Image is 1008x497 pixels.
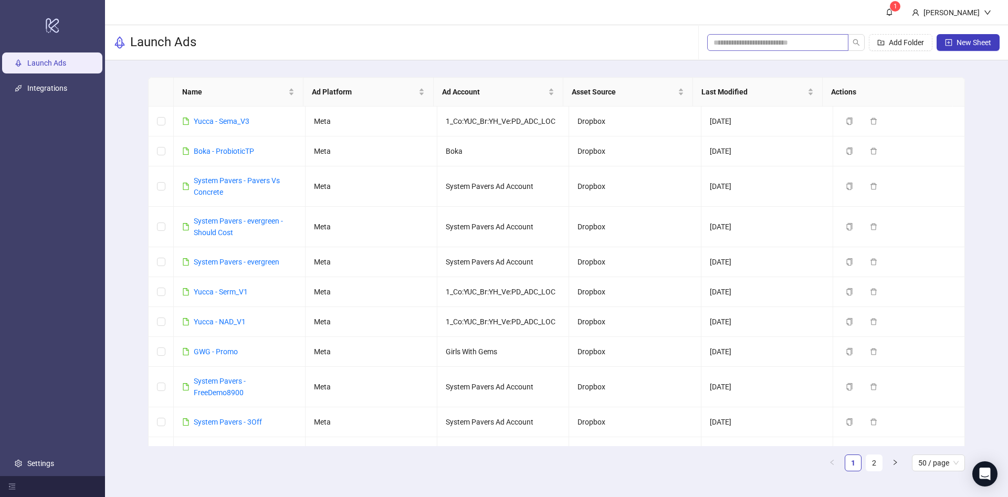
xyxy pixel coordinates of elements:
td: System Pavers Ad Account [437,247,569,277]
td: 1_Co:YUC_Br:YH_Ve:PD_ADC_LOC [437,277,569,307]
span: delete [870,118,877,125]
a: System Pavers - evergreen [194,258,279,266]
li: Previous Page [824,454,841,471]
td: 1_Co:YUC_Br:YH_Ve:PD_ADC_LOC [437,107,569,136]
h3: Launch Ads [130,34,196,51]
td: Dropbox [569,437,701,467]
span: copy [846,183,853,190]
span: delete [870,348,877,355]
a: System Pavers - evergreen - Should Cost [194,217,283,237]
th: Asset Source [563,78,693,107]
span: delete [870,383,877,390]
td: Dropbox [569,307,701,337]
a: Boka - ProbioticTP [194,147,254,155]
span: delete [870,223,877,230]
td: 1_Co:YUC_Br:YH_Ve:PD_ADC_LOC [437,307,569,337]
span: Asset Source [572,86,676,98]
a: 2 [866,455,882,471]
span: 50 / page [918,455,959,471]
span: copy [846,418,853,426]
span: 1 [894,3,897,10]
a: Settings [27,459,54,468]
td: Meta [306,207,437,247]
span: down [984,9,991,16]
span: Name [182,86,286,98]
span: file [182,348,190,355]
span: copy [846,147,853,155]
div: Open Intercom Messenger [972,461,997,487]
button: left [824,454,841,471]
a: System Pavers - 3Off [194,418,262,426]
td: Meta [306,407,437,437]
td: Meta [306,136,437,166]
td: Dropbox [569,407,701,437]
td: Boka [437,136,569,166]
a: Yucca - NAD_V1 [194,318,246,326]
span: copy [846,258,853,266]
span: bell [886,8,893,16]
li: 1 [845,454,862,471]
span: copy [846,223,853,230]
td: Girls With Gems [437,337,569,367]
a: Integrations [27,84,67,92]
a: Yucca - Serm_V1 [194,288,248,296]
td: Meta [306,166,437,207]
span: file [182,288,190,295]
a: 1 [845,455,861,471]
span: delete [870,183,877,190]
a: System Pavers - Pavers Vs Concrete [194,176,280,196]
li: Next Page [887,454,904,471]
td: [DATE] [701,277,833,307]
td: [DATE] [701,136,833,166]
span: Add Folder [889,38,924,47]
td: [DATE] [701,407,833,437]
span: file [182,118,190,125]
span: plus-square [945,39,952,46]
td: [DATE] [701,307,833,337]
td: System Pavers Ad Account [437,407,569,437]
span: delete [870,147,877,155]
a: Yucca - Sema_V3 [194,117,249,125]
span: Last Modified [701,86,805,98]
td: Meta [306,437,437,467]
td: Dropbox [569,337,701,367]
span: copy [846,348,853,355]
span: copy [846,383,853,390]
td: Meta [306,307,437,337]
span: folder-add [877,39,885,46]
span: user [912,9,919,16]
span: search [853,39,860,46]
th: Ad Platform [303,78,433,107]
sup: 1 [890,1,900,12]
span: file [182,147,190,155]
span: file [182,383,190,390]
span: file [182,223,190,230]
span: file [182,418,190,426]
th: Last Modified [693,78,823,107]
th: Actions [823,78,952,107]
span: copy [846,318,853,325]
td: Dropbox [569,136,701,166]
span: New Sheet [957,38,991,47]
td: Boka [437,437,569,467]
span: file [182,183,190,190]
td: Meta [306,107,437,136]
span: Ad Platform [312,86,416,98]
div: [PERSON_NAME] [919,7,984,18]
td: Dropbox [569,367,701,407]
span: file [182,318,190,325]
td: [DATE] [701,367,833,407]
a: System Pavers - FreeDemo8900 [194,377,246,397]
span: delete [870,258,877,266]
td: [DATE] [701,107,833,136]
span: right [892,459,898,466]
button: Add Folder [869,34,932,51]
td: [DATE] [701,247,833,277]
li: 2 [866,454,883,471]
span: delete [870,288,877,295]
td: System Pavers Ad Account [437,367,569,407]
td: [DATE] [701,207,833,247]
th: Ad Account [434,78,563,107]
td: Dropbox [569,166,701,207]
span: delete [870,418,877,426]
